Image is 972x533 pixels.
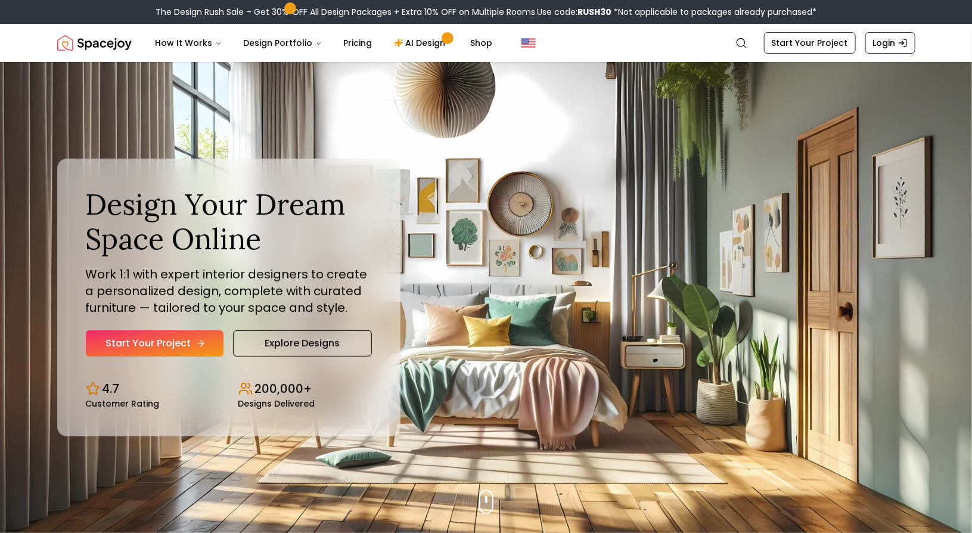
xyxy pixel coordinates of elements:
[57,31,132,55] a: Spacejoy
[234,31,332,55] button: Design Portfolio
[384,31,459,55] a: AI Design
[238,399,315,408] small: Designs Delivered
[461,31,502,55] a: Shop
[146,31,502,55] nav: Main
[865,32,915,54] a: Login
[156,6,816,18] div: The Design Rush Sale – Get 30% OFF All Design Packages + Extra 10% OFF on Multiple Rooms.
[611,6,816,18] span: *Not applicable to packages already purchased*
[103,380,120,397] p: 4.7
[146,31,232,55] button: How It Works
[577,6,611,18] b: RUSH30
[521,36,536,50] img: United States
[233,330,372,357] a: Explore Designs
[57,31,132,55] img: Spacejoy Logo
[255,380,312,397] p: 200,000+
[86,330,223,357] a: Start Your Project
[86,399,160,408] small: Customer Rating
[86,266,372,316] p: Work 1:1 with expert interior designers to create a personalized design, complete with curated fu...
[764,32,856,54] a: Start Your Project
[86,187,372,256] h1: Design Your Dream Space Online
[57,24,915,62] nav: Global
[86,371,372,408] div: Design stats
[537,6,611,18] span: Use code:
[334,31,382,55] a: Pricing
